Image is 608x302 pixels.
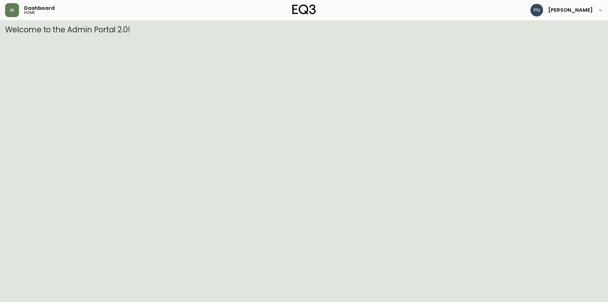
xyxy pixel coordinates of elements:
img: 496f1288aca128e282dab2021d4f4334 [530,4,543,16]
img: logo [292,4,316,15]
h5: home [24,11,35,15]
h3: Welcome to the Admin Portal 2.0! [5,25,603,34]
span: [PERSON_NAME] [548,8,593,13]
span: Dashboard [24,6,55,11]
